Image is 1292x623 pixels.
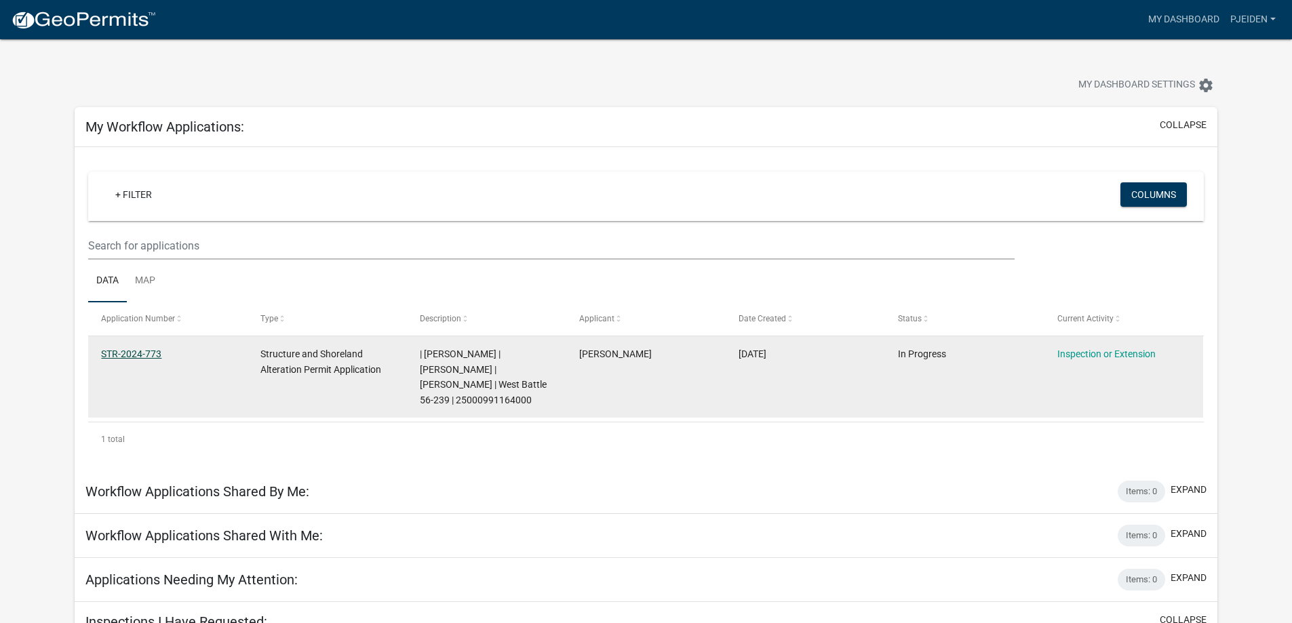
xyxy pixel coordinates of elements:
a: + Filter [104,182,163,207]
a: PJEiden [1225,7,1281,33]
button: expand [1171,483,1207,497]
div: 1 total [88,422,1204,456]
div: Items: 0 [1118,481,1165,502]
h5: Workflow Applications Shared With Me: [85,527,323,544]
input: Search for applications [88,232,1014,260]
span: Type [260,314,278,323]
datatable-header-cell: Applicant [566,302,726,335]
button: Columns [1120,182,1187,207]
span: Application Number [101,314,175,323]
span: Current Activity [1057,314,1114,323]
span: 10/21/2024 [739,348,766,359]
span: My Dashboard Settings [1078,77,1195,94]
div: collapse [75,147,1217,470]
i: settings [1198,77,1214,94]
datatable-header-cell: Date Created [726,302,885,335]
span: Structure and Shoreland Alteration Permit Application [260,348,381,375]
span: Paul Eidenschink [579,348,652,359]
a: My Dashboard [1143,7,1225,33]
span: | Andrea Perales | PAUL J EIDENSCHINK | JULIE L EIDENSCHINK | West Battle 56-239 | 25000991164000 [420,348,547,405]
span: Description [420,314,461,323]
h5: Workflow Applications Shared By Me: [85,483,309,500]
button: My Dashboard Settingssettings [1068,72,1225,98]
button: expand [1171,527,1207,541]
datatable-header-cell: Status [884,302,1044,335]
div: Items: 0 [1118,569,1165,590]
datatable-header-cell: Description [407,302,566,335]
span: Applicant [579,314,614,323]
datatable-header-cell: Current Activity [1044,302,1203,335]
a: STR-2024-773 [101,348,161,359]
span: In Progress [898,348,946,359]
span: Date Created [739,314,786,323]
button: collapse [1160,118,1207,132]
datatable-header-cell: Application Number [88,302,248,335]
a: Data [88,260,127,303]
h5: Applications Needing My Attention: [85,571,298,588]
div: Items: 0 [1118,525,1165,546]
a: Map [127,260,163,303]
h5: My Workflow Applications: [85,119,244,135]
button: expand [1171,571,1207,585]
span: Status [898,314,922,323]
datatable-header-cell: Type [248,302,407,335]
a: Inspection or Extension [1057,348,1156,359]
